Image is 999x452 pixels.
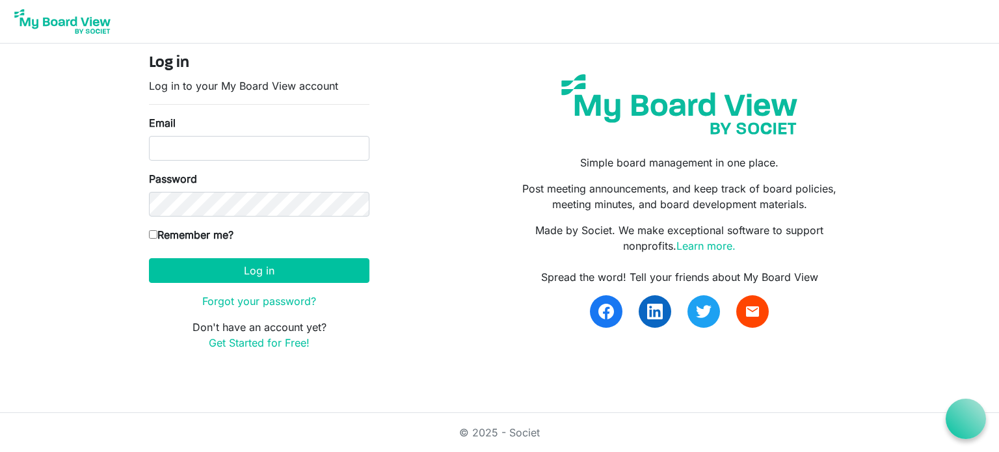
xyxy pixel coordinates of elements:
img: twitter.svg [696,304,712,319]
p: Simple board management in one place. [509,155,850,170]
a: Learn more. [676,239,736,252]
img: my-board-view-societ.svg [552,64,807,144]
p: Made by Societ. We make exceptional software to support nonprofits. [509,222,850,254]
a: email [736,295,769,328]
a: © 2025 - Societ [459,426,540,439]
div: Spread the word! Tell your friends about My Board View [509,269,850,285]
img: facebook.svg [598,304,614,319]
h4: Log in [149,54,369,73]
img: My Board View Logo [10,5,114,38]
button: Log in [149,258,369,283]
label: Email [149,115,176,131]
a: Forgot your password? [202,295,316,308]
span: email [745,304,760,319]
input: Remember me? [149,230,157,239]
p: Log in to your My Board View account [149,78,369,94]
img: linkedin.svg [647,304,663,319]
label: Password [149,171,197,187]
p: Post meeting announcements, and keep track of board policies, meeting minutes, and board developm... [509,181,850,212]
label: Remember me? [149,227,233,243]
p: Don't have an account yet? [149,319,369,351]
a: Get Started for Free! [209,336,310,349]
